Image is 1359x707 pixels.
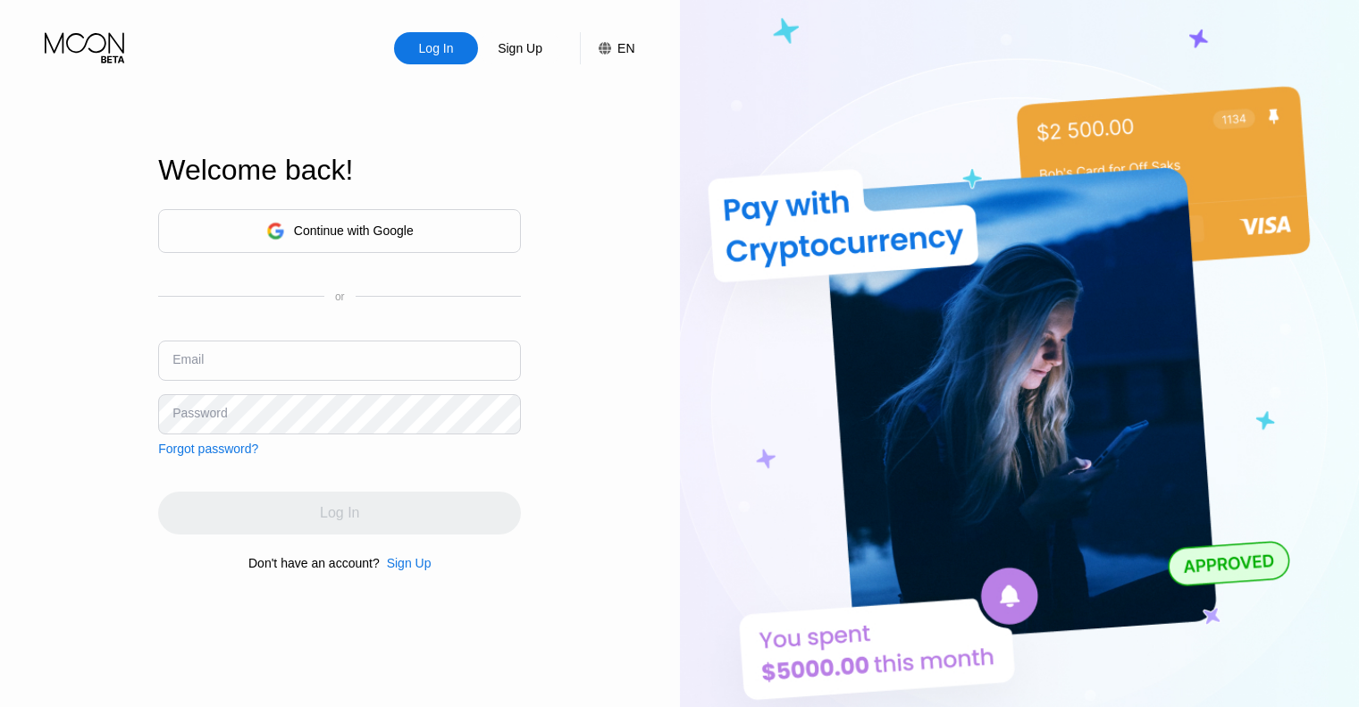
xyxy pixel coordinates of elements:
div: Continue with Google [158,209,521,253]
div: EN [617,41,634,55]
div: Sign Up [380,556,432,570]
div: Log In [417,39,456,57]
div: Welcome back! [158,154,521,187]
div: Forgot password? [158,442,258,456]
div: Password [172,406,227,420]
div: Log In [394,32,478,64]
div: or [335,290,345,303]
div: Sign Up [496,39,544,57]
div: Email [172,352,204,366]
div: Continue with Google [294,223,414,238]
div: Sign Up [478,32,562,64]
div: Sign Up [387,556,432,570]
div: Don't have an account? [248,556,380,570]
div: EN [580,32,634,64]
